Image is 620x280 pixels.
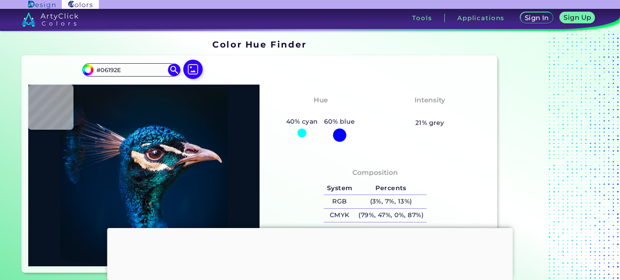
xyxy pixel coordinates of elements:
img: icon search [168,64,180,76]
h3: Tealish Blue [294,107,347,117]
img: icon picture [183,60,203,79]
h5: (3%, 7%, 13%) [355,195,426,208]
h5: Sign Up [565,15,590,21]
h5: 21% grey [415,118,444,128]
h5: RGB [324,195,355,208]
iframe: Advertisement [501,37,601,276]
h3: Tools [412,15,432,21]
h5: Percents [355,182,426,195]
h5: (79%, 47%, 0%, 87%) [355,209,426,222]
img: ArtyClick Design logo [28,1,55,8]
h5: System [324,182,355,195]
h4: Hue [314,94,328,106]
img: img_pavlin.jpg [32,89,256,263]
h4: Composition [352,167,398,178]
h5: 60% blue [321,116,358,127]
a: Sign Up [561,13,593,23]
img: logo_artyclick_colors_white.svg [22,12,79,27]
h4: Intensity [415,94,445,106]
h3: Applications [457,15,505,21]
input: type color.. [94,64,169,75]
h5: Sign In [526,15,548,21]
h1: Color Hue Finder [212,38,306,50]
iframe: Advertisement [107,228,513,278]
h5: 40% cyan [283,116,321,127]
a: Sign In [522,13,552,23]
h3: Moderate [408,107,451,117]
h5: CMYK [324,209,355,222]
